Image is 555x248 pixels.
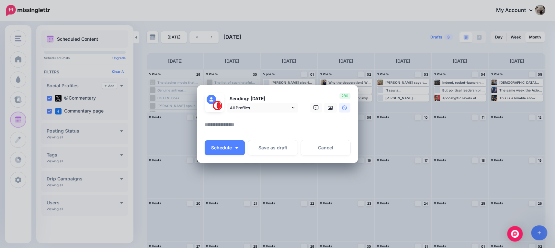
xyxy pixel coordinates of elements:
[507,226,523,242] div: Open Intercom Messenger
[213,101,222,110] img: 291864331_468958885230530_187971914351797662_n-bsa127305.png
[248,140,298,155] button: Save as draft
[211,146,232,150] span: Schedule
[227,103,298,113] a: All Profiles
[205,140,245,155] button: Schedule
[230,104,290,111] span: All Profiles
[301,140,350,155] a: Cancel
[227,95,298,102] p: Sending: [DATE]
[207,95,216,104] img: user_default_image.png
[235,147,238,149] img: arrow-down-white.png
[339,93,350,99] span: 280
